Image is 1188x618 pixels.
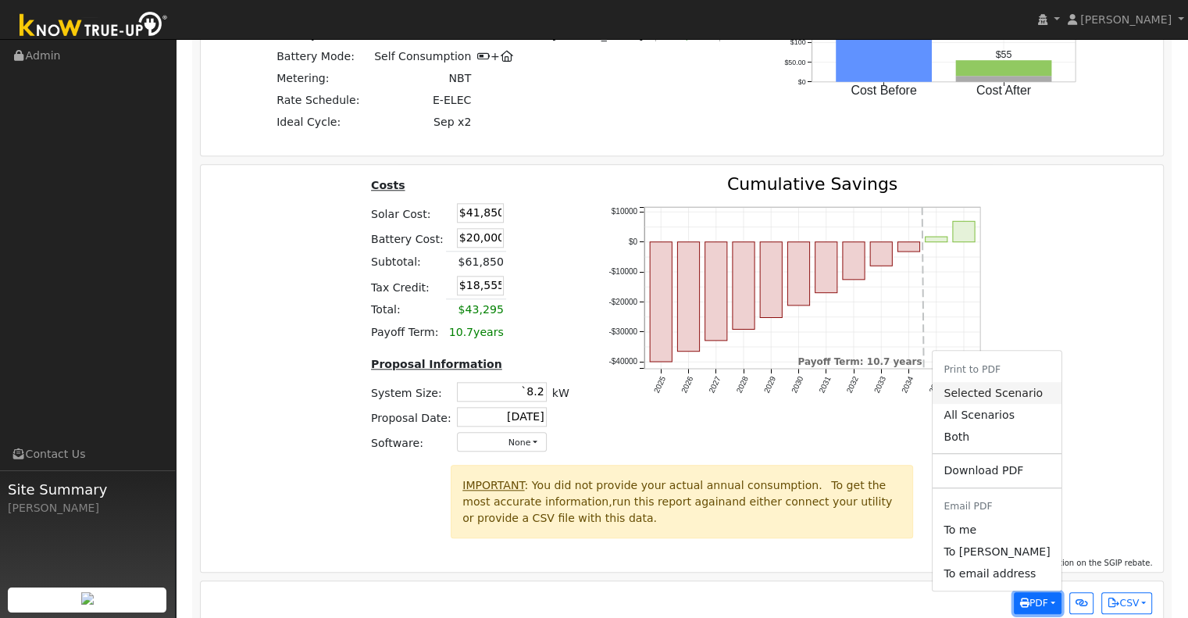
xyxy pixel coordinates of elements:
[762,374,777,394] text: 2029
[732,242,754,330] rect: onclick=""
[1101,592,1152,614] button: CSV
[817,374,833,394] text: 2031
[1020,598,1048,609] span: PDF
[956,76,1052,82] rect: onclick=""
[474,46,516,68] td: +
[677,242,699,352] rect: onclick=""
[433,116,471,128] span: Sep x2
[760,242,782,318] rect: onclick=""
[371,179,405,191] u: Costs
[897,242,919,252] rect: onclick=""
[368,321,446,343] td: Payoff Term:
[789,374,804,394] text: 2030
[274,112,372,134] td: Ideal Cycle:
[368,251,446,273] td: Subtotal:
[787,242,809,305] rect: onclick=""
[8,479,167,500] span: Site Summary
[372,90,474,112] td: E-ELEC
[815,242,837,293] rect: onclick=""
[608,357,637,366] text: -$40000
[790,38,806,46] text: $100
[976,84,1032,97] text: Cost After
[933,459,1061,481] a: Download PDF
[651,374,667,394] text: 2025
[851,84,918,97] text: Cost Before
[451,465,913,538] div: : You did not provide your actual annual consumption. To get the most accurate information, and e...
[12,9,176,44] img: Know True-Up
[1014,592,1061,614] button: PDF
[8,500,167,516] div: [PERSON_NAME]
[372,68,474,90] td: NBT
[952,221,974,241] rect: onclick=""
[933,519,1061,541] a: roberts@solarnegotiators.com
[368,404,454,429] td: Proposal Date:
[726,174,897,194] text: Cumulative Savings
[446,251,506,273] td: $61,850
[925,237,947,242] rect: onclick=""
[368,379,454,404] td: System Size:
[608,298,637,306] text: -$20000
[870,242,892,266] rect: onclick=""
[933,563,1061,584] a: To email address
[933,404,1061,426] a: All Scenarios
[371,358,502,370] u: Proposal Information
[933,494,1061,520] li: Email PDF
[612,495,726,508] span: run this report again
[628,238,637,246] text: $0
[1080,13,1172,26] span: [PERSON_NAME]
[933,541,1061,563] a: pkroegerfamily@gmail.com
[650,242,672,362] rect: onclick=""
[274,46,372,68] td: Battery Mode:
[1069,592,1093,614] button: Generate Report Link
[446,298,506,321] td: $43,295
[975,559,1153,567] span: Click here for information on the SGIP rebate.
[785,58,806,66] text: $50.00
[872,374,887,394] text: 2033
[679,374,694,394] text: 2026
[608,267,637,276] text: -$10000
[933,426,1061,448] a: Both
[81,592,94,605] img: retrieve
[449,326,473,338] span: 10.7
[956,60,1052,76] rect: onclick=""
[933,356,1061,382] li: Print to PDF
[457,432,547,452] button: None
[368,200,446,225] td: Solar Cost:
[798,77,806,85] text: $0
[274,68,372,90] td: Metering:
[899,374,915,394] text: 2034
[611,208,637,216] text: $10000
[608,327,637,336] text: -$30000
[462,479,524,491] u: IMPORTANT
[842,242,864,280] rect: onclick=""
[274,90,372,112] td: Rate Schedule:
[368,298,446,321] td: Total:
[797,356,922,367] text: Payoff Term: 10.7 years
[707,374,722,394] text: 2027
[368,429,454,454] td: Software:
[549,379,572,404] td: kW
[372,46,474,68] td: Self Consumption
[996,49,1012,60] text: $55
[446,321,506,343] td: years
[734,374,750,394] text: 2028
[368,225,446,251] td: Battery Cost:
[933,382,1061,404] a: Selected Scenario
[844,374,860,394] text: 2032
[368,273,446,299] td: Tax Credit:
[705,242,726,341] rect: onclick=""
